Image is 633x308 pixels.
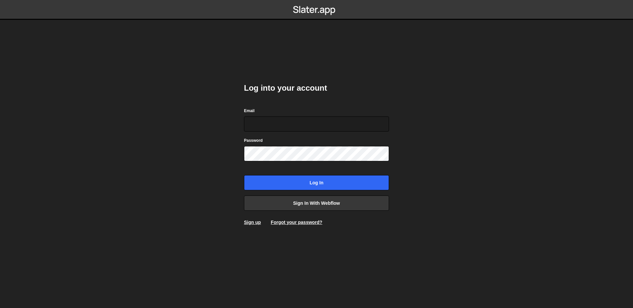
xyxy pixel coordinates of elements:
[244,220,261,225] a: Sign up
[244,196,389,211] a: Sign in with Webflow
[244,137,263,144] label: Password
[244,108,255,114] label: Email
[244,175,389,190] input: Log in
[271,220,322,225] a: Forgot your password?
[244,83,389,93] h2: Log into your account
